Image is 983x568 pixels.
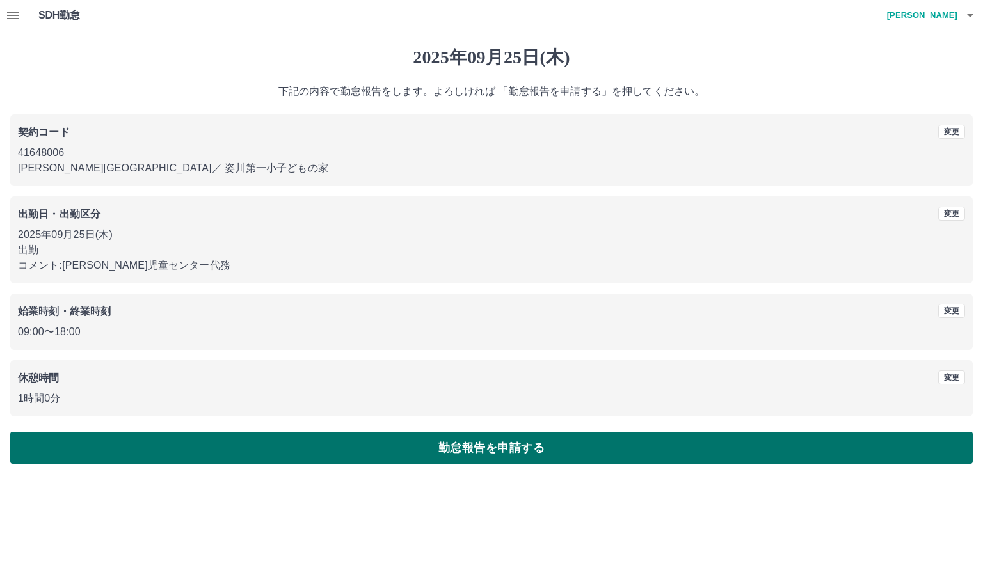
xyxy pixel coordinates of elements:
button: 勤怠報告を申請する [10,432,973,464]
button: 変更 [938,370,965,384]
p: 下記の内容で勤怠報告をします。よろしければ 「勤怠報告を申請する」を押してください。 [10,84,973,99]
h1: 2025年09月25日(木) [10,47,973,68]
p: 2025年09月25日(木) [18,227,965,242]
b: 契約コード [18,127,70,138]
p: 出勤 [18,242,965,258]
button: 変更 [938,304,965,318]
b: 始業時刻・終業時刻 [18,306,111,317]
button: 変更 [938,207,965,221]
p: [PERSON_NAME][GEOGRAPHIC_DATA] ／ 姿川第一小子どもの家 [18,161,965,176]
p: 09:00 〜 18:00 [18,324,965,340]
p: 41648006 [18,145,965,161]
p: 1時間0分 [18,391,965,406]
b: 休憩時間 [18,372,60,383]
b: 出勤日・出勤区分 [18,209,100,219]
p: コメント: [PERSON_NAME]児童センター代務 [18,258,965,273]
button: 変更 [938,125,965,139]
